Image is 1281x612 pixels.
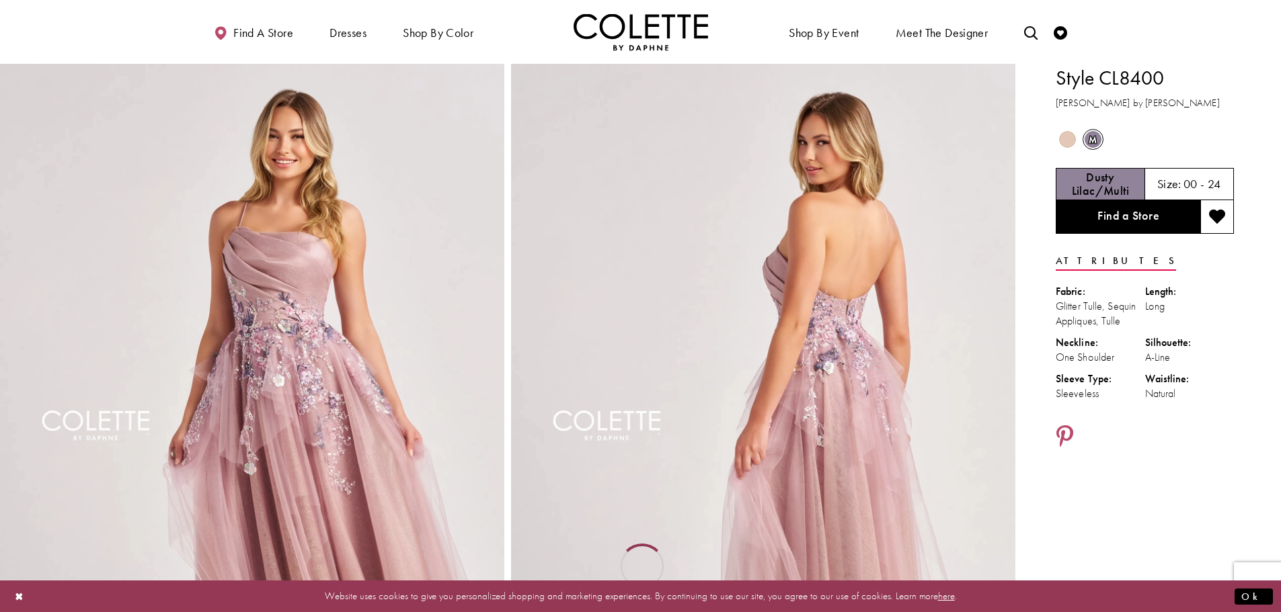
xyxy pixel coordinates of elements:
[938,589,955,603] a: here
[1056,171,1144,198] h5: Chosen color
[1056,284,1145,299] div: Fabric:
[574,13,708,50] a: Visit Home Page
[1056,350,1145,365] div: One Shoulder
[1056,128,1079,151] div: Champagne Multi
[399,13,477,50] span: Shop by color
[789,26,859,40] span: Shop By Event
[1200,200,1234,234] button: Add to wishlist
[329,26,366,40] span: Dresses
[1145,386,1235,401] div: Natural
[1145,350,1235,365] div: A-Line
[1145,299,1235,314] div: Long
[892,13,992,50] a: Meet the designer
[1056,386,1145,401] div: Sleeveless
[896,26,988,40] span: Meet the designer
[1050,13,1071,50] a: Check Wishlist
[1056,95,1234,111] h3: [PERSON_NAME] by [PERSON_NAME]
[1056,335,1145,350] div: Neckline:
[1021,13,1041,50] a: Toggle search
[574,13,708,50] img: Colette by Daphne
[785,13,862,50] span: Shop By Event
[1145,284,1235,299] div: Length:
[326,13,370,50] span: Dresses
[1056,251,1176,271] a: Attributes
[1183,177,1221,191] h5: 00 - 24
[1056,371,1145,386] div: Sleeve Type:
[1235,588,1273,605] button: Submit Dialog
[1056,425,1074,450] a: Share using Pinterest - Opens in new tab
[403,26,473,40] span: Shop by color
[1056,64,1234,92] h1: Style CL8400
[1056,127,1234,152] div: Product color controls state depends on size chosen
[1056,299,1145,329] div: Glitter Tulle, Sequin Appliques, Tulle
[210,13,297,50] a: Find a store
[1157,176,1181,191] span: Size:
[1145,371,1235,386] div: Waistline:
[8,584,31,608] button: Close Dialog
[1145,335,1235,350] div: Silhouette:
[97,587,1184,605] p: Website uses cookies to give you personalized shopping and marketing experiences. By continuing t...
[1056,200,1200,234] a: Find a Store
[233,26,293,40] span: Find a store
[1081,128,1105,151] div: Dusty Lilac/Multi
